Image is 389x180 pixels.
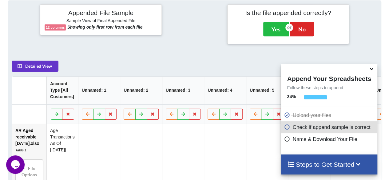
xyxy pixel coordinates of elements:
[232,9,344,17] h4: Is the file appended correctly?
[281,85,377,91] p: Follow these steps to append
[46,76,78,104] th: Account Type [All Customers]
[162,76,204,104] th: Unnamed: 3
[290,22,314,36] button: No
[287,161,371,168] h4: Steps to Get Started
[284,123,376,131] p: Check if append sample is correct
[120,76,162,104] th: Unnamed: 2
[204,76,246,104] th: Unnamed: 4
[45,18,157,24] h6: Sample View of Final Appended File
[246,76,288,104] th: Unnamed: 5
[287,94,296,99] b: 34 %
[45,9,157,18] h4: Appended File Sample
[78,76,120,104] th: Unnamed: 1
[284,111,376,119] p: Upload your files
[281,73,377,82] h4: Append Your Spreadsheets
[46,26,65,29] b: 12 columns
[15,148,26,152] i: Table 1
[284,135,376,143] p: Name & Download Your File
[263,22,289,36] button: Yes
[67,25,142,30] b: Showing only first row from each file
[12,61,58,72] button: Detailed View
[6,155,26,174] iframe: chat widget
